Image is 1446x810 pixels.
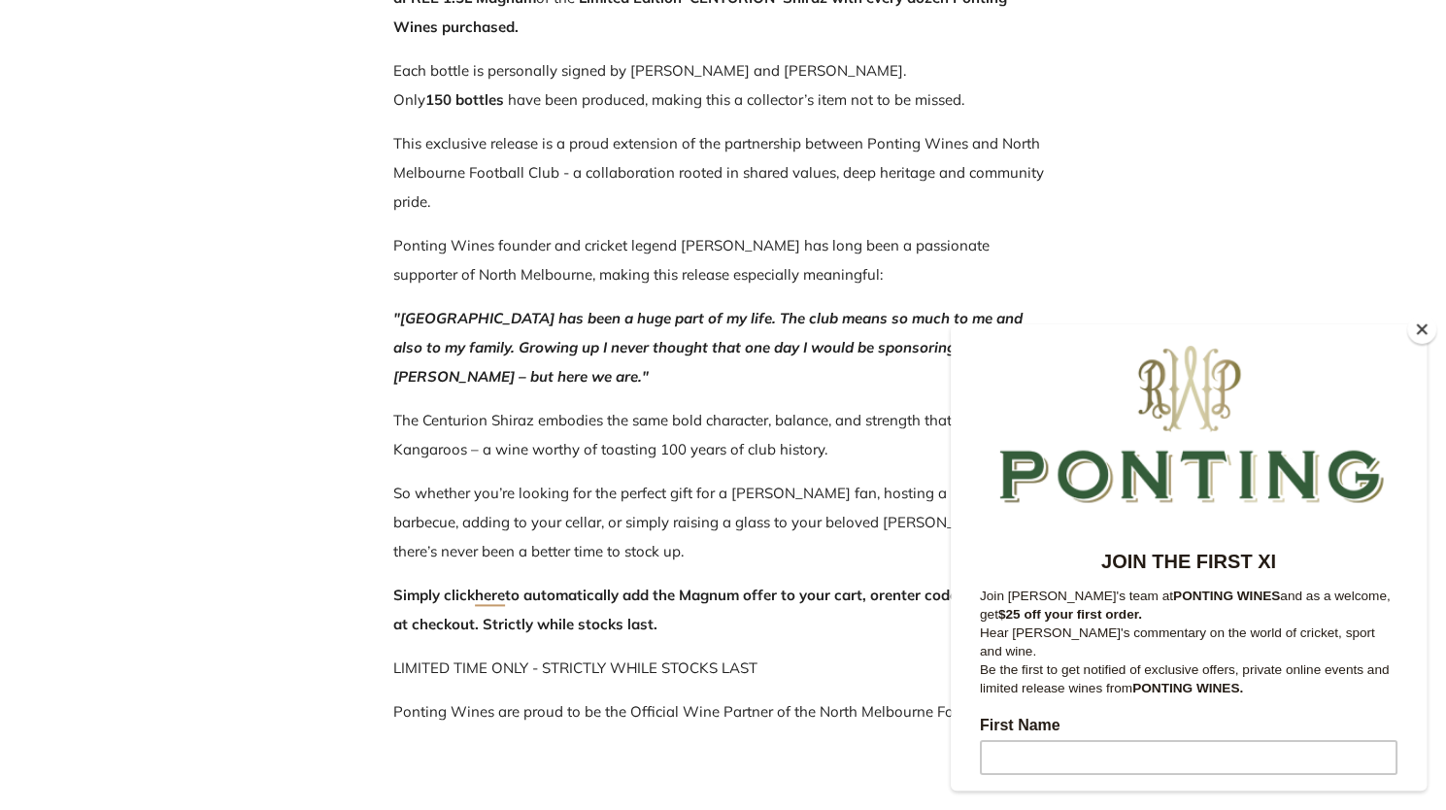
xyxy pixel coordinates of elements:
[504,90,964,109] span: have been produced, making this a collector’s item not to be missed.
[29,556,447,579] label: Email
[393,236,990,284] span: Ponting Wines founder and cricket legend [PERSON_NAME] has long been a passionate supporter of No...
[29,336,447,373] p: Be the first to get notified of exclusive offers, private online events and limited release wines...
[222,264,329,279] strong: PONTING WINES
[29,392,447,416] label: First Name
[29,262,447,299] p: Join [PERSON_NAME]'s team at and as a welcome, get
[1407,315,1436,344] button: Close
[29,637,447,672] input: Subscribe
[393,484,1022,560] span: So whether you’re looking for the perfect gift for a [PERSON_NAME] fan, hosting a match day barbe...
[393,134,1044,211] span: This exclusive release is a proud extension of the partnership between Ponting Wines and North Me...
[151,226,325,248] strong: JOIN THE FIRST XI
[475,615,657,633] span: . Strictly while stocks last.
[29,695,435,780] span: We will send you a confirmation email to subscribe. I agree to sign up to the Ponting Wines newsl...
[425,90,504,109] strong: 150 bottles
[48,283,191,297] strong: $25 off your first order.
[393,90,425,109] span: Only
[393,702,1030,721] span: Ponting Wines are proud to be the Official Wine Partner of the North Melbourne Football Club.
[29,474,447,497] label: Last Name
[393,586,885,604] span: Simply click to automatically add the Magnum offer to your cart, or
[393,654,1054,683] p: LIMITED TIME ONLY - STRICTLY WHILE STOCKS LAST
[393,309,1023,386] em: "[GEOGRAPHIC_DATA] has been a huge part of my life. The club means so much to me and also to my f...
[182,356,292,371] strong: PONTING WINES.
[393,411,1023,458] span: The Centurion Shiraz embodies the same bold character, balance, and strength that define the Kang...
[29,299,447,336] p: Hear [PERSON_NAME]'s commentary on the world of cricket, sport and wine.
[475,586,505,606] a: here
[393,61,906,80] span: Each bottle is personally signed by [PERSON_NAME] and [PERSON_NAME].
